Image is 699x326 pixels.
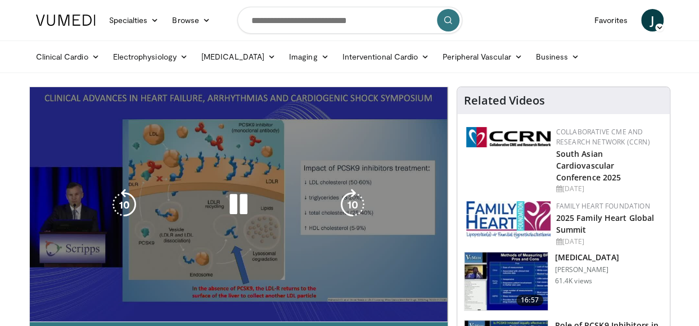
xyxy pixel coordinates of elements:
p: [PERSON_NAME] [555,265,619,274]
span: 16:57 [516,295,543,306]
a: Specialties [102,9,166,31]
h4: Related Videos [464,94,545,107]
input: Search topics, interventions [237,7,462,34]
a: Clinical Cardio [29,46,106,68]
img: a92b9a22-396b-4790-a2bb-5028b5f4e720.150x105_q85_crop-smart_upscale.jpg [465,252,548,311]
a: Family Heart Foundation [556,201,650,211]
p: 61.4K views [555,277,592,286]
img: 96363db5-6b1b-407f-974b-715268b29f70.jpeg.150x105_q85_autocrop_double_scale_upscale_version-0.2.jpg [466,201,551,238]
a: Business [529,46,587,68]
a: Browse [165,9,217,31]
img: a04ee3ba-8487-4636-b0fb-5e8d268f3737.png.150x105_q85_autocrop_double_scale_upscale_version-0.2.png [466,127,551,147]
a: Interventional Cardio [336,46,436,68]
video-js: Video Player [30,87,448,322]
a: 16:57 [MEDICAL_DATA] [PERSON_NAME] 61.4K views [464,252,663,311]
a: South Asian Cardiovascular Conference 2025 [556,148,621,183]
a: Favorites [588,9,634,31]
a: Collaborative CME and Research Network (CCRN) [556,127,650,147]
a: 2025 Family Heart Global Summit [556,212,654,235]
div: [DATE] [556,237,661,247]
h3: [MEDICAL_DATA] [555,252,619,263]
a: J [641,9,664,31]
a: Peripheral Vascular [436,46,529,68]
a: Electrophysiology [106,46,195,68]
a: Imaging [282,46,336,68]
div: [DATE] [556,184,661,194]
a: [MEDICAL_DATA] [195,46,282,68]
img: VuMedi Logo [36,15,96,26]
